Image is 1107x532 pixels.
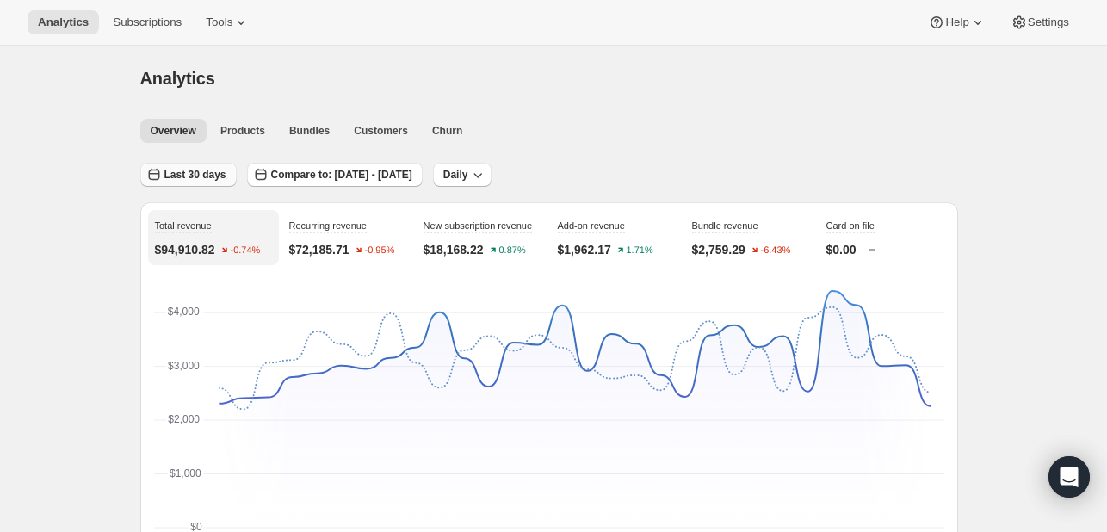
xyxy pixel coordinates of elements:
text: -0.95% [364,245,394,256]
span: Add-on revenue [558,220,625,231]
p: $2,759.29 [692,241,745,258]
p: $18,168.22 [424,241,484,258]
button: Help [918,10,996,34]
span: Overview [151,124,196,138]
span: Daily [443,168,468,182]
span: Card on file [826,220,875,231]
p: $0.00 [826,241,857,258]
text: $2,000 [168,413,200,425]
button: Tools [195,10,260,34]
span: Products [220,124,265,138]
text: 0.87% [498,245,525,256]
span: Bundles [289,124,330,138]
button: Settings [1000,10,1079,34]
span: New subscription revenue [424,220,533,231]
text: $1,000 [170,467,201,479]
span: Tools [206,15,232,29]
text: -6.43% [760,245,790,256]
p: $72,185.71 [289,241,349,258]
span: Recurring revenue [289,220,368,231]
button: Daily [433,163,492,187]
span: Customers [354,124,408,138]
button: Subscriptions [102,10,192,34]
text: 1.71% [626,245,652,256]
text: $4,000 [167,306,199,318]
div: Open Intercom Messenger [1048,456,1090,498]
text: -0.74% [230,245,260,256]
span: Settings [1028,15,1069,29]
text: $3,000 [168,360,200,372]
span: Total revenue [155,220,212,231]
span: Bundle revenue [692,220,758,231]
span: Subscriptions [113,15,182,29]
button: Compare to: [DATE] - [DATE] [247,163,423,187]
span: Analytics [38,15,89,29]
span: Compare to: [DATE] - [DATE] [271,168,412,182]
button: Analytics [28,10,99,34]
p: $1,962.17 [558,241,611,258]
span: Last 30 days [164,168,226,182]
p: $94,910.82 [155,241,215,258]
span: Help [945,15,968,29]
button: Last 30 days [140,163,237,187]
span: Analytics [140,69,215,88]
span: Churn [432,124,462,138]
